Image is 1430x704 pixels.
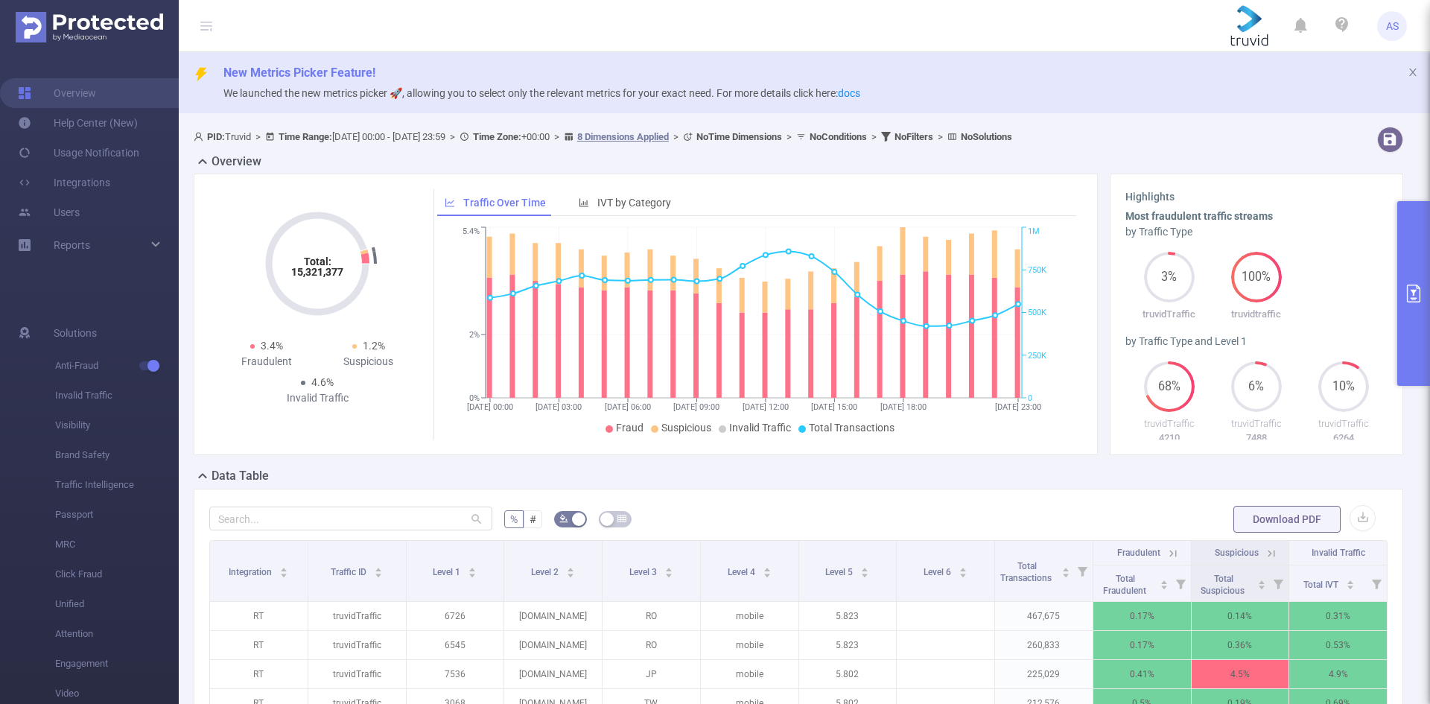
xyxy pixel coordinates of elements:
span: IVT by Category [597,197,671,209]
span: We launched the new metrics picker 🚀, allowing you to select only the relevant metrics for your e... [223,87,860,99]
div: Sort [1257,578,1266,587]
div: Sort [468,565,477,574]
div: Sort [763,565,772,574]
p: 5.823 [799,631,897,659]
span: 1.2% [363,340,385,352]
span: > [867,131,881,142]
span: Fraud [616,422,643,434]
span: Level 1 [433,567,463,577]
tspan: 1M [1028,227,1040,237]
i: Filter menu [1170,565,1191,601]
b: Time Range: [279,131,332,142]
p: 0.53% [1289,631,1387,659]
i: Filter menu [1366,565,1387,601]
span: AS [1386,11,1399,41]
div: Sort [374,565,383,574]
span: Attention [55,619,179,649]
i: icon: caret-up [468,565,477,570]
i: icon: caret-up [280,565,288,570]
span: Passport [55,500,179,530]
a: Reports [54,230,90,260]
span: > [933,131,947,142]
a: Overview [18,78,96,108]
span: Level 4 [728,567,757,577]
div: Sort [1160,578,1169,587]
u: 8 Dimensions Applied [577,131,669,142]
i: icon: caret-up [1160,578,1168,583]
div: Fraudulent [215,354,317,370]
button: icon: close [1408,64,1418,80]
p: 5.823 [799,602,897,630]
span: Level 6 [924,567,953,577]
i: icon: caret-down [763,571,771,576]
i: icon: caret-down [861,571,869,576]
tspan: 500K [1028,308,1046,318]
tspan: 2% [469,330,480,340]
a: docs [838,87,860,99]
i: icon: caret-up [1346,578,1354,583]
a: Users [18,197,80,227]
span: MRC [55,530,179,559]
p: 0.31% [1289,602,1387,630]
p: 7536 [407,660,504,688]
p: truvidTraffic [1125,307,1213,322]
b: No Filters [894,131,933,142]
p: truvidtraffic [1213,307,1300,322]
p: truvidTraffic [1300,416,1388,431]
i: icon: caret-up [861,565,869,570]
div: Sort [860,565,869,574]
p: [DOMAIN_NAME] [504,631,602,659]
tspan: [DATE] 09:00 [673,402,719,412]
tspan: [DATE] 18:00 [880,402,927,412]
p: RT [210,631,308,659]
i: icon: thunderbolt [194,67,209,82]
span: > [445,131,460,142]
p: 4.5% [1192,660,1289,688]
button: Download PDF [1233,506,1341,533]
p: 4210 [1125,431,1213,445]
i: icon: caret-up [1258,578,1266,583]
i: icon: caret-down [1160,583,1168,588]
tspan: 0% [469,393,480,403]
tspan: [DATE] 03:00 [536,402,582,412]
span: Visibility [55,410,179,440]
div: by Traffic Type [1125,224,1388,240]
span: Unified [55,589,179,619]
tspan: [DATE] 06:00 [605,402,651,412]
tspan: [DATE] 00:00 [467,402,513,412]
div: Sort [1061,565,1070,574]
i: icon: caret-down [1061,571,1070,576]
i: icon: caret-down [959,571,967,576]
b: PID: [207,131,225,142]
div: Sort [664,565,673,574]
p: 225,029 [995,660,1093,688]
span: Invalid Traffic [729,422,791,434]
p: 7488 [1213,431,1300,445]
span: Traffic Over Time [463,197,546,209]
i: icon: caret-down [1346,583,1354,588]
span: 4.6% [311,376,334,388]
p: 0.14% [1192,602,1289,630]
h3: Highlights [1125,189,1388,205]
tspan: 5.4% [463,227,480,237]
p: 0.17% [1093,631,1191,659]
span: Reports [54,239,90,251]
span: 10% [1318,381,1369,393]
p: JP [603,660,700,688]
div: Sort [1346,578,1355,587]
p: 6264 [1300,431,1388,445]
tspan: Total: [304,256,331,267]
i: icon: caret-up [1061,565,1070,570]
p: [DOMAIN_NAME] [504,602,602,630]
span: > [669,131,683,142]
i: icon: caret-up [664,565,673,570]
tspan: [DATE] 12:00 [743,402,789,412]
a: Integrations [18,168,110,197]
p: mobile [701,602,798,630]
i: icon: bar-chart [579,197,589,208]
span: > [550,131,564,142]
tspan: 0 [1028,393,1032,403]
tspan: 750K [1028,265,1046,275]
tspan: 250K [1028,351,1046,361]
i: icon: caret-down [1258,583,1266,588]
